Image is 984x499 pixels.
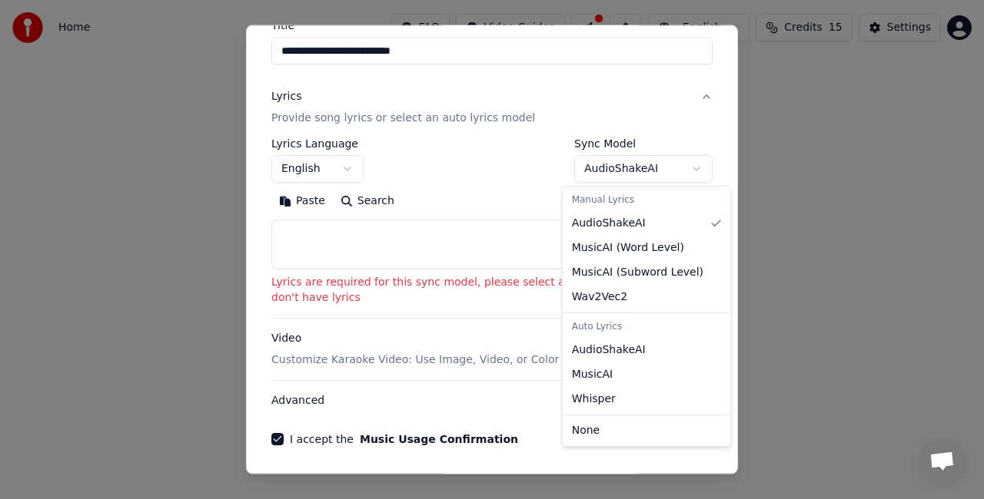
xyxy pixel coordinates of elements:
[572,240,684,256] span: MusicAI ( Word Level )
[566,190,728,211] div: Manual Lyrics
[572,423,600,438] span: None
[572,289,627,305] span: Wav2Vec2
[572,367,613,382] span: MusicAI
[572,392,616,407] span: Whisper
[572,265,703,280] span: MusicAI ( Subword Level )
[572,342,646,358] span: AudioShakeAI
[572,216,646,231] span: AudioShakeAI
[566,316,728,338] div: Auto Lyrics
